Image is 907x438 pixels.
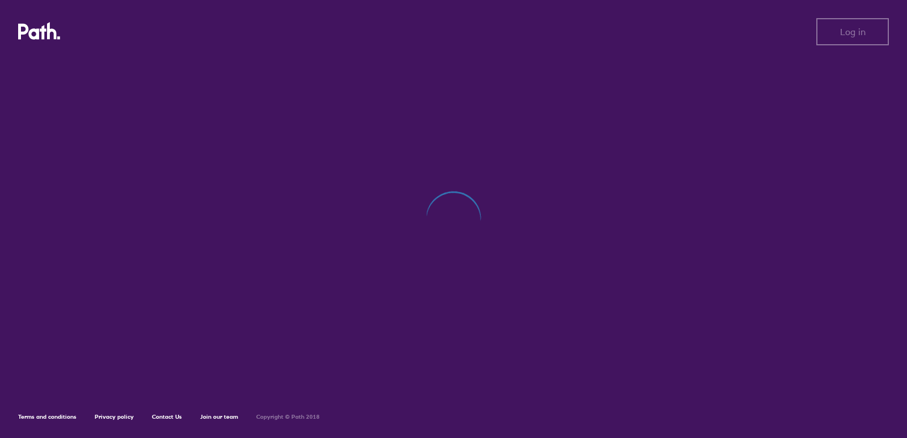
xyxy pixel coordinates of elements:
[200,413,238,420] a: Join our team
[18,413,77,420] a: Terms and conditions
[95,413,134,420] a: Privacy policy
[152,413,182,420] a: Contact Us
[256,414,320,420] h6: Copyright © Path 2018
[840,27,866,37] span: Log in
[816,18,889,45] button: Log in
